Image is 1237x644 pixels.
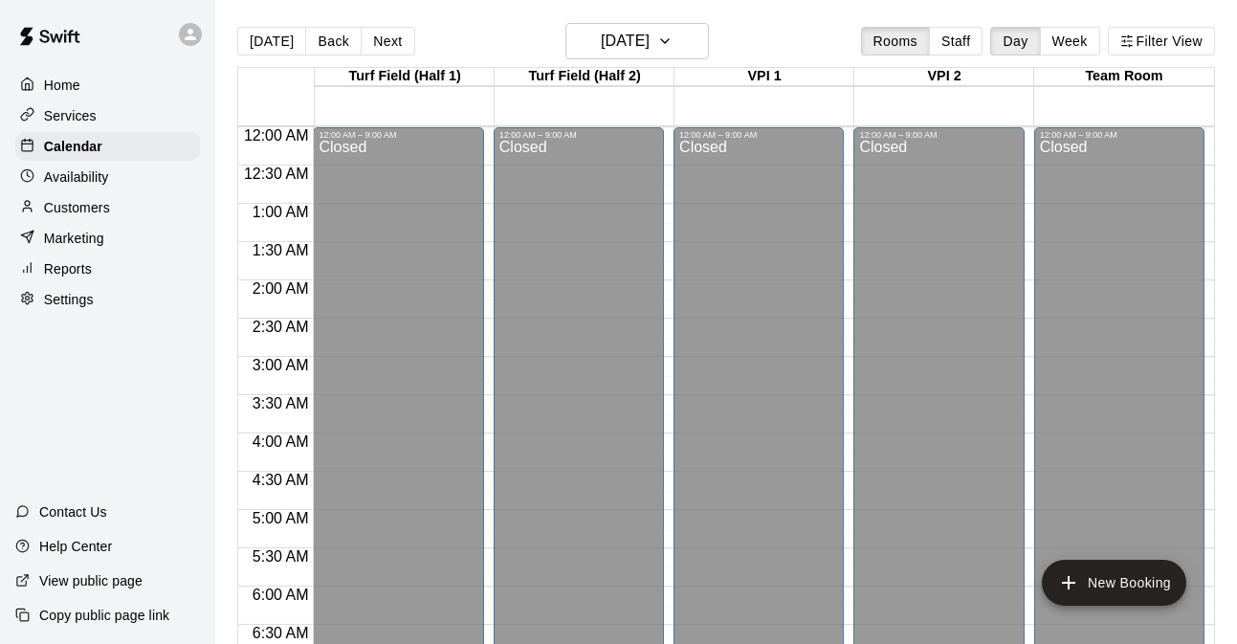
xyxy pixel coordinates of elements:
span: 5:00 AM [248,510,314,526]
a: Home [15,71,200,100]
p: Copy public page link [39,606,169,625]
div: VPI 2 [854,68,1034,86]
p: Contact Us [39,502,107,522]
button: Back [305,27,362,56]
h6: [DATE] [601,28,650,55]
span: 6:30 AM [248,625,314,641]
button: [DATE] [237,27,306,56]
span: 1:00 AM [248,204,314,220]
a: Availability [15,163,200,191]
button: add [1042,560,1186,606]
span: 2:00 AM [248,280,314,297]
button: Filter View [1108,27,1215,56]
p: Customers [44,198,110,217]
span: 4:00 AM [248,433,314,450]
div: 12:00 AM – 9:00 AM [859,130,1018,140]
a: Calendar [15,132,200,161]
span: 6:00 AM [248,587,314,603]
div: 12:00 AM – 9:00 AM [319,130,477,140]
a: Services [15,101,200,130]
div: Turf Field (Half 2) [495,68,674,86]
span: 3:30 AM [248,395,314,411]
p: View public page [39,571,143,590]
p: Settings [44,290,94,309]
span: 2:30 AM [248,319,314,335]
button: Next [361,27,414,56]
span: 4:30 AM [248,472,314,488]
span: 5:30 AM [248,548,314,565]
a: Settings [15,285,200,314]
p: Reports [44,259,92,278]
span: 1:30 AM [248,242,314,258]
div: Team Room [1034,68,1214,86]
span: 3:00 AM [248,357,314,373]
p: Help Center [39,537,112,556]
button: [DATE] [565,23,709,59]
a: Reports [15,255,200,283]
a: Customers [15,193,200,222]
button: Rooms [861,27,930,56]
a: Marketing [15,224,200,253]
button: Week [1040,27,1100,56]
p: Availability [44,167,109,187]
span: 12:00 AM [239,127,314,144]
div: 12:00 AM – 9:00 AM [679,130,838,140]
button: Day [990,27,1040,56]
span: 12:30 AM [239,166,314,182]
div: VPI 1 [674,68,854,86]
div: Turf Field (Half 1) [315,68,495,86]
div: 12:00 AM – 9:00 AM [1040,130,1199,140]
p: Home [44,76,80,95]
button: Staff [929,27,983,56]
p: Services [44,106,97,125]
div: 12:00 AM – 9:00 AM [499,130,658,140]
p: Calendar [44,137,102,156]
p: Marketing [44,229,104,248]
